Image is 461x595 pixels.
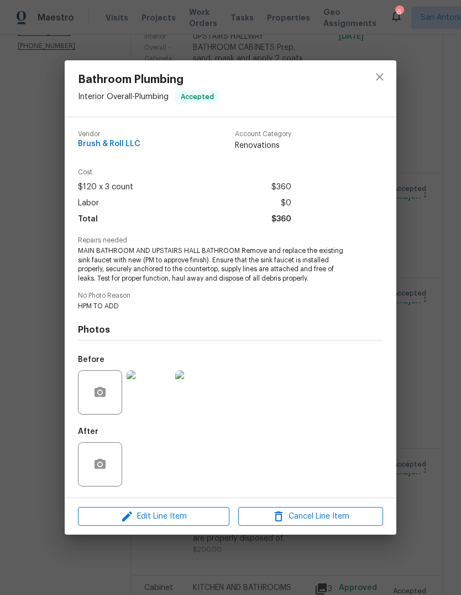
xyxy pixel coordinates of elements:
span: $360 [271,211,291,227]
span: Bathroom Plumbing [78,74,219,86]
span: Accepted [176,91,218,102]
span: Renovations [235,140,291,151]
button: Cancel Line Item [238,507,383,526]
h5: After [78,428,98,436]
span: $0 [281,195,291,211]
span: Repairs needed [78,237,383,244]
h4: Photos [78,324,383,335]
span: No Photo Reason [78,292,383,299]
span: Cost [78,169,291,176]
span: Total [78,211,98,227]
button: Edit Line Item [78,507,229,526]
span: Brush & Roll LLC [78,140,140,148]
span: Cancel Line Item [242,510,380,524]
span: Labor [78,195,99,211]
button: close [366,64,393,90]
span: Account Category [235,131,291,138]
span: Edit Line Item [81,510,226,524]
span: $360 [271,179,291,195]
span: MAIN BATHROOM AND UPSTAIRS HALL BATHROOM Remove and replace the existing sink faucet with new (PM... [78,246,353,283]
span: $120 x 3 count [78,179,133,195]
h5: Before [78,356,104,364]
span: HPM TO ADD [78,302,353,311]
span: Interior Overall - Plumbing [78,92,169,100]
div: 6 [395,7,403,18]
span: Vendor [78,131,140,138]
